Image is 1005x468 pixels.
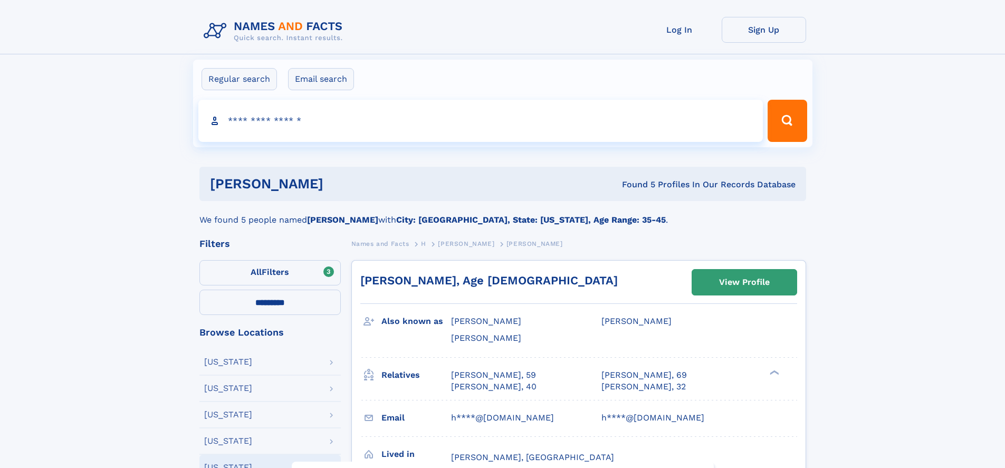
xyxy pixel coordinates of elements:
[601,381,686,393] a: [PERSON_NAME], 32
[396,215,666,225] b: City: [GEOGRAPHIC_DATA], State: [US_STATE], Age Range: 35-45
[421,240,426,247] span: H
[210,177,473,190] h1: [PERSON_NAME]
[421,237,426,250] a: H
[381,366,451,384] h3: Relatives
[251,267,262,277] span: All
[768,100,807,142] button: Search Button
[307,215,378,225] b: [PERSON_NAME]
[601,316,672,326] span: [PERSON_NAME]
[288,68,354,90] label: Email search
[451,369,536,381] a: [PERSON_NAME], 59
[451,333,521,343] span: [PERSON_NAME]
[381,445,451,463] h3: Lived in
[601,369,687,381] a: [PERSON_NAME], 69
[381,312,451,330] h3: Also known as
[637,17,722,43] a: Log In
[381,409,451,427] h3: Email
[351,237,409,250] a: Names and Facts
[204,384,252,393] div: [US_STATE]
[438,237,494,250] a: [PERSON_NAME]
[719,270,770,294] div: View Profile
[360,274,618,287] a: [PERSON_NAME], Age [DEMOGRAPHIC_DATA]
[198,100,763,142] input: search input
[199,328,341,337] div: Browse Locations
[451,316,521,326] span: [PERSON_NAME]
[692,270,797,295] a: View Profile
[199,17,351,45] img: Logo Names and Facts
[204,358,252,366] div: [US_STATE]
[199,239,341,249] div: Filters
[204,437,252,445] div: [US_STATE]
[199,201,806,226] div: We found 5 people named with .
[767,369,780,376] div: ❯
[473,179,796,190] div: Found 5 Profiles In Our Records Database
[722,17,806,43] a: Sign Up
[506,240,563,247] span: [PERSON_NAME]
[438,240,494,247] span: [PERSON_NAME]
[202,68,277,90] label: Regular search
[451,452,614,462] span: [PERSON_NAME], [GEOGRAPHIC_DATA]
[451,381,537,393] a: [PERSON_NAME], 40
[199,260,341,285] label: Filters
[204,410,252,419] div: [US_STATE]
